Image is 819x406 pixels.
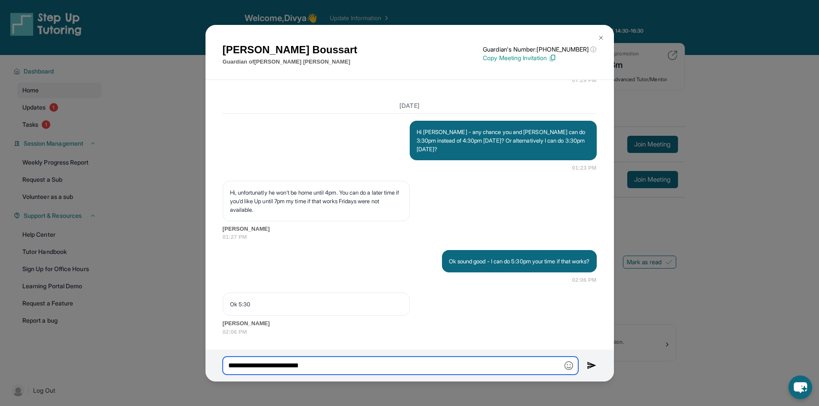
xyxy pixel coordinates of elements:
span: 01:23 PM [572,164,597,172]
img: Send icon [587,360,597,371]
h3: [DATE] [223,101,597,110]
p: Ok 5:30 [230,300,402,308]
span: ⓘ [590,45,596,54]
p: Guardian of [PERSON_NAME] [PERSON_NAME] [223,58,358,66]
span: 07:29 PM [572,76,597,85]
img: Emoji [564,361,573,370]
span: 02:06 PM [572,276,597,284]
img: Close Icon [598,34,604,41]
span: [PERSON_NAME] [223,225,597,233]
span: 01:27 PM [223,233,597,241]
h1: [PERSON_NAME] Boussart [223,42,358,58]
p: Hi [PERSON_NAME] - any chance you and [PERSON_NAME] can do 3:30pm instead of 4:30pm [DATE]? Or al... [417,128,590,153]
p: Ok sound good - I can do 5:30pm your time if that works? [449,257,590,266]
p: Hi, unfortunatly he won't be home until 4pm. You can do a later time if you'd like Up until 7pm m... [230,188,402,214]
span: [PERSON_NAME] [223,319,597,328]
button: chat-button [788,375,812,399]
p: Guardian's Number: [PHONE_NUMBER] [483,45,596,54]
p: Copy Meeting Invitation [483,54,596,62]
img: Copy Icon [549,54,556,62]
span: 02:06 PM [223,328,597,336]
